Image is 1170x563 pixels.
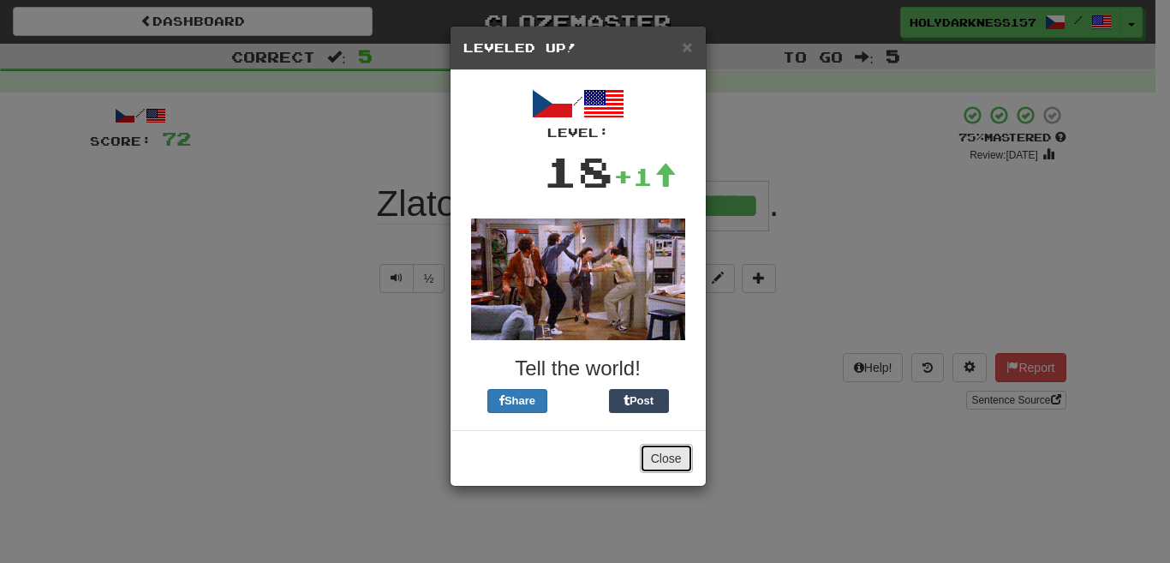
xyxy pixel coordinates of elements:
[682,37,692,57] span: ×
[463,357,693,380] h3: Tell the world!
[471,219,685,340] img: seinfeld-ebe603044fff2fd1d3e1949e7ad7a701fffed037ac3cad15aebc0dce0abf9909.gif
[463,39,693,57] h5: Leveled Up!
[547,389,609,413] iframe: X Post Button
[613,159,677,194] div: +1
[463,83,693,141] div: /
[543,141,613,201] div: 18
[609,389,669,413] button: Post
[463,124,693,141] div: Level:
[640,444,693,473] button: Close
[682,38,692,56] button: Close
[487,389,547,413] button: Share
